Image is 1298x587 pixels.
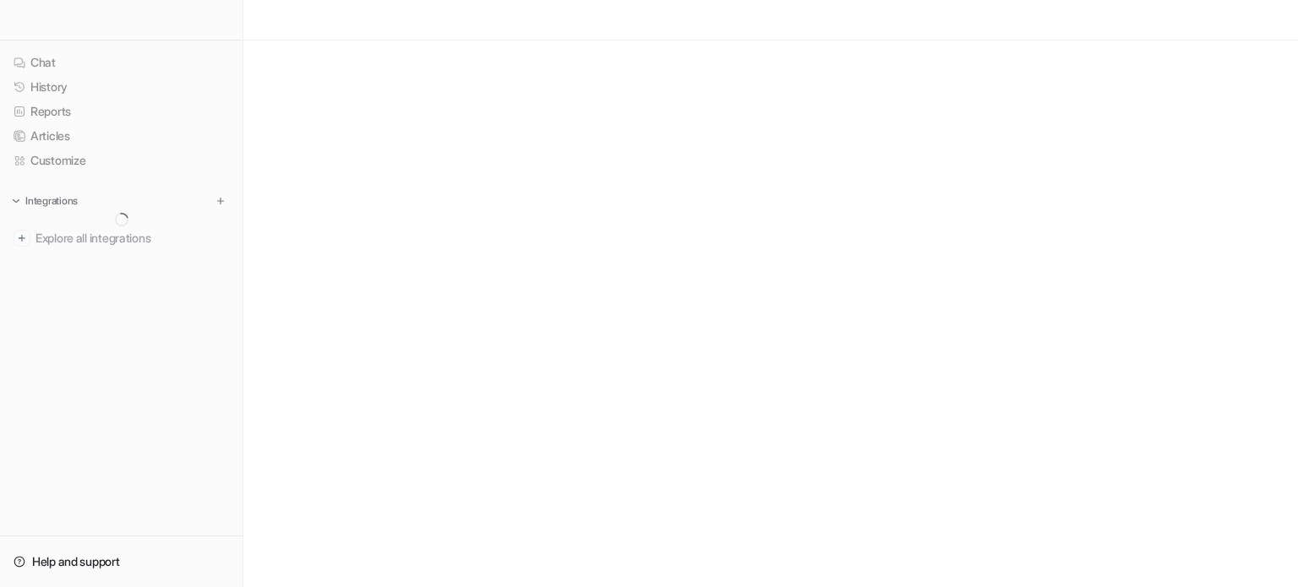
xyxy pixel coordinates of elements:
p: Integrations [25,194,78,208]
span: Explore all integrations [35,225,229,252]
a: Explore all integrations [7,226,236,250]
a: Chat [7,51,236,74]
button: Integrations [7,193,83,209]
a: Help and support [7,550,236,573]
a: History [7,75,236,99]
a: Articles [7,124,236,148]
img: expand menu [10,195,22,207]
img: explore all integrations [14,230,30,247]
a: Reports [7,100,236,123]
img: menu_add.svg [215,195,226,207]
a: Customize [7,149,236,172]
